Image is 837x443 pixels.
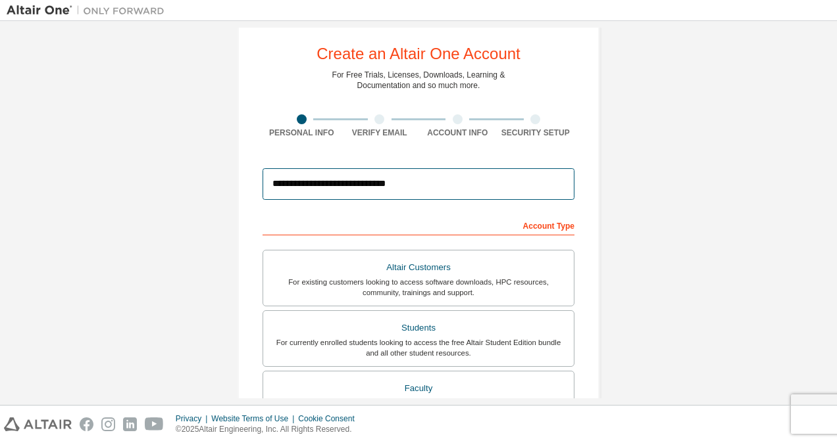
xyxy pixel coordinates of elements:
img: Altair One [7,4,171,17]
div: Faculty [271,379,566,398]
div: Students [271,319,566,337]
div: Create an Altair One Account [317,46,520,62]
div: Account Type [263,214,574,235]
img: facebook.svg [80,417,93,431]
img: youtube.svg [145,417,164,431]
div: Security Setup [497,128,575,138]
div: Altair Customers [271,258,566,277]
img: linkedin.svg [123,417,137,431]
p: © 2025 Altair Engineering, Inc. All Rights Reserved. [176,424,363,435]
div: Personal Info [263,128,341,138]
img: altair_logo.svg [4,417,72,431]
div: Cookie Consent [298,413,362,424]
div: For Free Trials, Licenses, Downloads, Learning & Documentation and so much more. [332,70,505,91]
div: For currently enrolled students looking to access the free Altair Student Edition bundle and all ... [271,337,566,358]
div: Verify Email [341,128,419,138]
div: For faculty & administrators of academic institutions administering students and accessing softwa... [271,397,566,418]
div: Privacy [176,413,211,424]
div: Account Info [419,128,497,138]
div: Website Terms of Use [211,413,298,424]
img: instagram.svg [101,417,115,431]
div: For existing customers looking to access software downloads, HPC resources, community, trainings ... [271,277,566,298]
